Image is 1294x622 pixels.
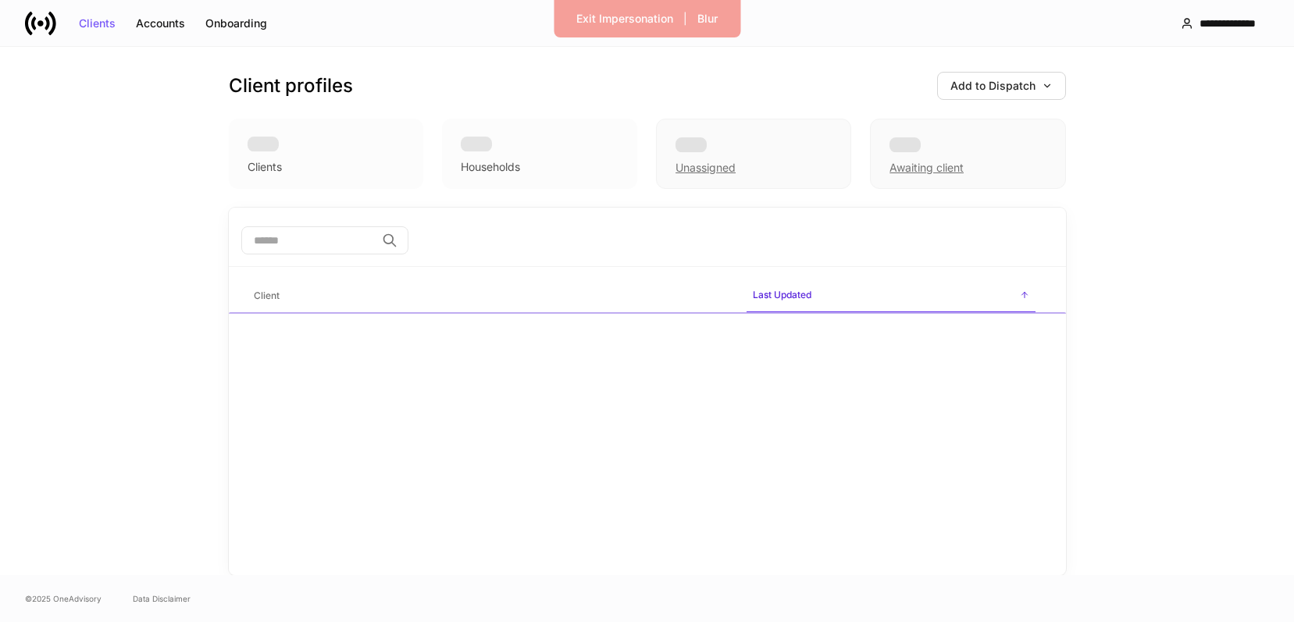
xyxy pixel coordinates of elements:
[870,119,1065,189] div: Awaiting client
[753,287,811,302] h6: Last Updated
[79,18,116,29] div: Clients
[576,13,673,24] div: Exit Impersonation
[950,80,1053,91] div: Add to Dispatch
[229,73,353,98] h3: Client profiles
[248,159,282,175] div: Clients
[136,18,185,29] div: Accounts
[126,11,195,36] button: Accounts
[747,279,1036,313] span: Last Updated
[254,288,280,303] h6: Client
[687,6,728,31] button: Blur
[195,11,277,36] button: Onboarding
[566,6,683,31] button: Exit Impersonation
[133,592,191,605] a: Data Disclaimer
[656,119,851,189] div: Unassigned
[889,160,964,176] div: Awaiting client
[205,18,267,29] div: Onboarding
[461,159,520,175] div: Households
[937,72,1066,100] button: Add to Dispatch
[69,11,126,36] button: Clients
[697,13,718,24] div: Blur
[676,160,736,176] div: Unassigned
[25,592,102,605] span: © 2025 OneAdvisory
[248,280,734,312] span: Client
